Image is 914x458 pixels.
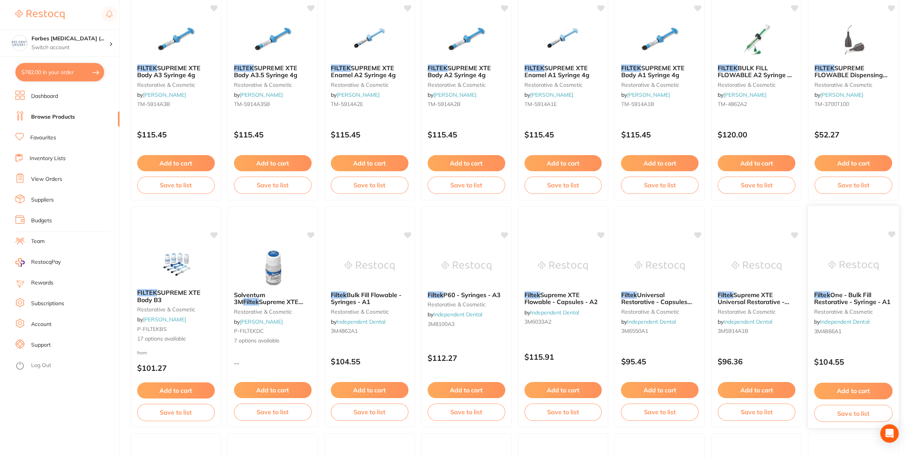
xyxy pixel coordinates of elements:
span: TM-5914A2E [331,101,363,107]
a: [PERSON_NAME] [820,91,863,98]
img: Solventum 3M Filtek Supreme XTE Dentine Capsules 0.2g x 10 [248,247,298,285]
span: TM-5914A2B [428,101,461,107]
em: FILTEK [718,64,738,72]
span: by [524,91,573,98]
em: Filtek [331,291,347,299]
button: Save to list [234,403,312,420]
button: Save to list [718,177,795,193]
img: FILTEK SUPREME XTE Body A2 Syringe 4g [441,20,491,58]
em: FILTEK [137,289,157,296]
span: P60 - Syringes - A3 [443,291,501,299]
button: Save to list [718,403,795,420]
span: 17 options available [137,335,215,343]
button: Save to list [234,177,312,193]
em: FILTEK [137,64,157,72]
small: restorative & cosmetic [428,82,505,88]
span: SUPREME XTE Body A3.5 Syringe 4g [234,64,297,79]
a: Log Out [31,362,51,369]
small: restorative & cosmetic [137,82,215,88]
span: Bulk Fill Flowable - Syringes - A1 [331,291,401,306]
p: $95.45 [621,357,698,366]
b: Filtek Bulk Fill Flowable - Syringes - A1 [331,291,408,306]
b: Filtek One - Bulk Fill Restorative - Syringe - A1 [814,291,892,305]
small: restorative & cosmetic [814,308,892,314]
span: by [331,91,380,98]
b: Filtek Supreme XTE Universal Restorative - Syringe **Buy 4 x Syringes **RECEIVE 1 FREE (SHADE A2B... [718,291,795,306]
button: $782.00 in your order [15,63,104,81]
button: Add to cart [524,382,602,398]
span: Solventum 3M [234,291,265,306]
a: Independent Dental [627,318,675,325]
button: Add to cart [137,382,215,398]
em: Filtek [524,291,540,299]
img: Filtek One - Bulk Fill Restorative - Syringe - A1 [828,246,878,285]
em: Filtek [428,291,443,299]
small: restorative & cosmetic [234,82,312,88]
button: Add to cart [137,155,215,171]
span: RestocqPay [31,258,61,266]
span: by [428,91,476,98]
span: by [428,311,482,318]
span: TM-4862A2 [718,101,747,107]
a: Browse Products [31,113,75,121]
p: $52.27 [814,130,892,139]
button: Add to cart [814,383,892,399]
img: FILTEK SUPREME XTE Body B3 [151,245,201,283]
a: [PERSON_NAME] [627,91,670,98]
span: SUPREME XTE Body A3 Syringe 4g [137,64,201,79]
button: Add to cart [814,155,892,171]
span: TM-5914A1E [524,101,557,107]
img: Filtek P60 - Syringes - A3 [441,247,491,285]
span: by [718,318,772,325]
span: by [524,309,579,316]
div: -- [228,360,318,367]
img: FILTEK SUPREME XTE Body A1 Syringe 4g [635,20,685,58]
span: P-FILTEKDC [234,327,264,334]
a: Inventory Lists [30,155,66,162]
span: 7 options available [234,337,312,345]
a: Independent Dental [530,309,579,316]
div: Open Intercom Messenger [880,424,899,443]
b: FILTEK SUPREME XTE Body A2 Syringe 4g [428,64,505,79]
button: Add to cart [234,382,312,398]
span: P-FILTEKBS [137,326,167,332]
a: Independent Dental [820,318,869,325]
p: $115.91 [524,352,602,361]
span: by [234,91,283,98]
b: Filtek P60 - Syringes - A3 [428,291,505,298]
span: by [234,318,283,325]
em: Filtek [621,291,637,299]
button: Save to list [814,177,892,193]
button: Add to cart [621,382,698,398]
p: $115.45 [524,130,602,139]
em: Filtek [814,291,830,298]
a: Rewards [31,279,53,287]
button: Save to list [331,177,408,193]
span: by [621,91,670,98]
button: Save to list [524,177,602,193]
button: Add to cart [331,155,408,171]
a: Independent Dental [723,318,772,325]
em: FILTEK [621,64,641,72]
em: FILTEK [428,64,448,72]
span: TM-5914A3B [137,101,170,107]
em: Filtek [243,298,259,306]
span: 3M4862A1 [331,327,358,334]
small: restorative & cosmetic [331,82,408,88]
a: Favourites [30,134,56,142]
a: View Orders [31,175,62,183]
button: Save to list [814,405,892,422]
a: Dashboard [31,93,58,100]
small: restorative & cosmetic [814,82,892,88]
small: restorative & cosmetic [428,301,505,308]
p: $115.45 [621,130,698,139]
img: FILTEK SUPREME XTE Body A3 Syringe 4g [151,20,201,58]
span: 3M5914A1B [718,327,748,334]
a: Independent Dental [337,318,385,325]
span: from [137,350,147,355]
span: 3M4866A1 [814,327,841,334]
a: Subscriptions [31,300,64,308]
button: Save to list [621,177,698,193]
a: Restocq Logo [15,6,65,23]
a: [PERSON_NAME] [530,91,573,98]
